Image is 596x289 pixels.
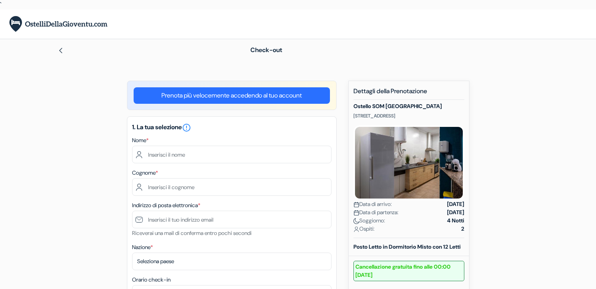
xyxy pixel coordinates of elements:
[353,261,464,281] small: Cancellazione gratuita fino alle 00:00 [DATE]
[447,200,464,208] strong: [DATE]
[132,123,332,132] h5: 1. La tua selezione
[132,211,332,228] input: Inserisci il tuo indirizzo email
[132,146,332,163] input: Inserisci il nome
[132,201,200,210] label: Indirizzo di posta elettronica
[182,123,191,132] i: error_outline
[353,202,359,208] img: calendar.svg
[250,46,282,54] span: Check-out
[353,103,464,110] h5: Ostello SOM [GEOGRAPHIC_DATA]
[182,123,191,131] a: error_outline
[132,243,153,251] label: Nazione
[353,200,392,208] span: Data di arrivo:
[353,218,359,224] img: moon.svg
[353,208,399,217] span: Data di partenza:
[447,217,464,225] strong: 4 Notti
[132,229,252,237] small: Riceverai una mail di conferma entro pochi secondi
[134,87,330,104] a: Prenota più velocemente accedendo al tuo account
[132,276,170,284] label: Orario check-in
[58,47,64,54] img: left_arrow.svg
[353,226,359,232] img: user_icon.svg
[132,136,149,144] label: Nome
[353,210,359,216] img: calendar.svg
[353,113,464,119] p: [STREET_ADDRESS]
[132,178,332,196] input: Inserisci il cognome
[9,16,107,32] img: OstelliDellaGioventu.com
[461,225,464,233] strong: 2
[447,208,464,217] strong: [DATE]
[132,169,158,177] label: Cognome
[353,243,461,250] b: Posto Letto in Dormitorio Misto con 12 Letti
[353,87,464,100] h5: Dettagli della Prenotazione
[353,217,385,225] span: Soggiorno:
[353,225,375,233] span: Ospiti:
